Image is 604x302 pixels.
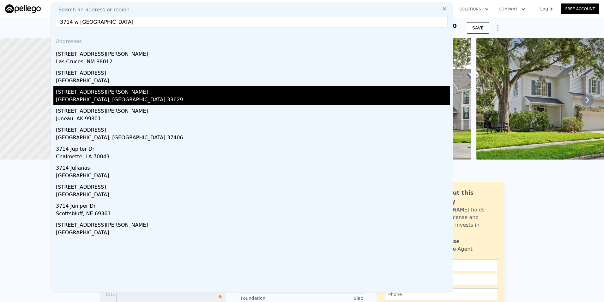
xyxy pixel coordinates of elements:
a: Free Account [561,3,599,14]
div: [GEOGRAPHIC_DATA] [56,172,450,181]
div: Foundation [241,295,302,301]
a: Log In [533,6,561,12]
div: [STREET_ADDRESS][PERSON_NAME] [56,219,450,229]
div: [GEOGRAPHIC_DATA], [GEOGRAPHIC_DATA] 37406 [56,134,450,143]
div: [GEOGRAPHIC_DATA] [56,191,450,200]
img: Pellego [5,4,41,13]
div: [PERSON_NAME] holds a broker license and personally invests in this area [427,206,498,236]
div: [STREET_ADDRESS] [56,67,450,77]
div: Addresses [53,33,450,48]
div: 3714 Julianas [56,162,450,172]
tspan: $615 [105,292,115,297]
div: 3714 Juniper Dr [56,200,450,210]
button: SAVE [467,22,489,34]
div: Slab [302,295,363,301]
div: [STREET_ADDRESS] [56,181,450,191]
div: Juneau, AK 99801 [56,115,450,124]
div: Las Cruces, NM 88012 [56,58,450,67]
div: [STREET_ADDRESS][PERSON_NAME] [56,86,450,96]
button: Company [494,3,530,15]
button: Solutions [454,3,494,15]
div: [GEOGRAPHIC_DATA] [56,229,450,238]
div: Scottsbluff, NE 69361 [56,210,450,219]
div: [STREET_ADDRESS] [56,124,450,134]
div: [STREET_ADDRESS][PERSON_NAME] [56,105,450,115]
div: [GEOGRAPHIC_DATA] [56,77,450,86]
div: 3714 Jupiter Dr [56,143,450,153]
span: Search an address or region [53,6,130,14]
input: Phone [384,288,498,300]
div: [STREET_ADDRESS][PERSON_NAME] [56,48,450,58]
div: Violet Rose [427,238,460,245]
div: [GEOGRAPHIC_DATA], [GEOGRAPHIC_DATA] 33629 [56,96,450,105]
div: Chalmette, LA 70043 [56,153,450,162]
button: Show Options [492,22,504,34]
div: Ask about this property [427,188,498,206]
input: Enter an address, city, region, neighborhood or zip code [56,16,448,28]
